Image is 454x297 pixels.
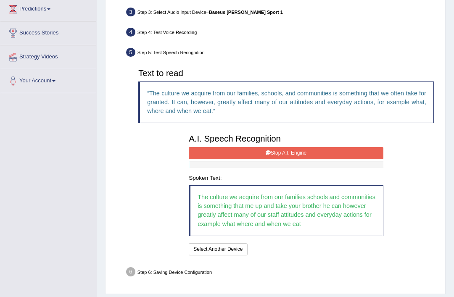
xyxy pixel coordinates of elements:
[123,265,442,281] div: Step 6: Saving Device Configuration
[189,243,247,255] button: Select Another Device
[209,10,283,15] b: Baseus [PERSON_NAME] Sport 1
[206,10,283,15] span: –
[123,46,442,61] div: Step 5: Test Speech Recognition
[0,21,96,42] a: Success Stories
[147,90,426,115] q: The culture we acquire from our families, schools, and communities is something that we often tak...
[189,147,383,159] button: Stop A.I. Engine
[189,175,383,181] h4: Spoken Text:
[0,69,96,90] a: Your Account
[123,5,442,21] div: Step 3: Select Audio Input Device
[189,185,383,236] blockquote: The culture we acquire from our families schools and communities is something that me up and take...
[0,45,96,66] a: Strategy Videos
[138,68,434,78] h3: Text to read
[123,26,442,41] div: Step 4: Test Voice Recording
[189,134,383,143] h3: A.I. Speech Recognition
